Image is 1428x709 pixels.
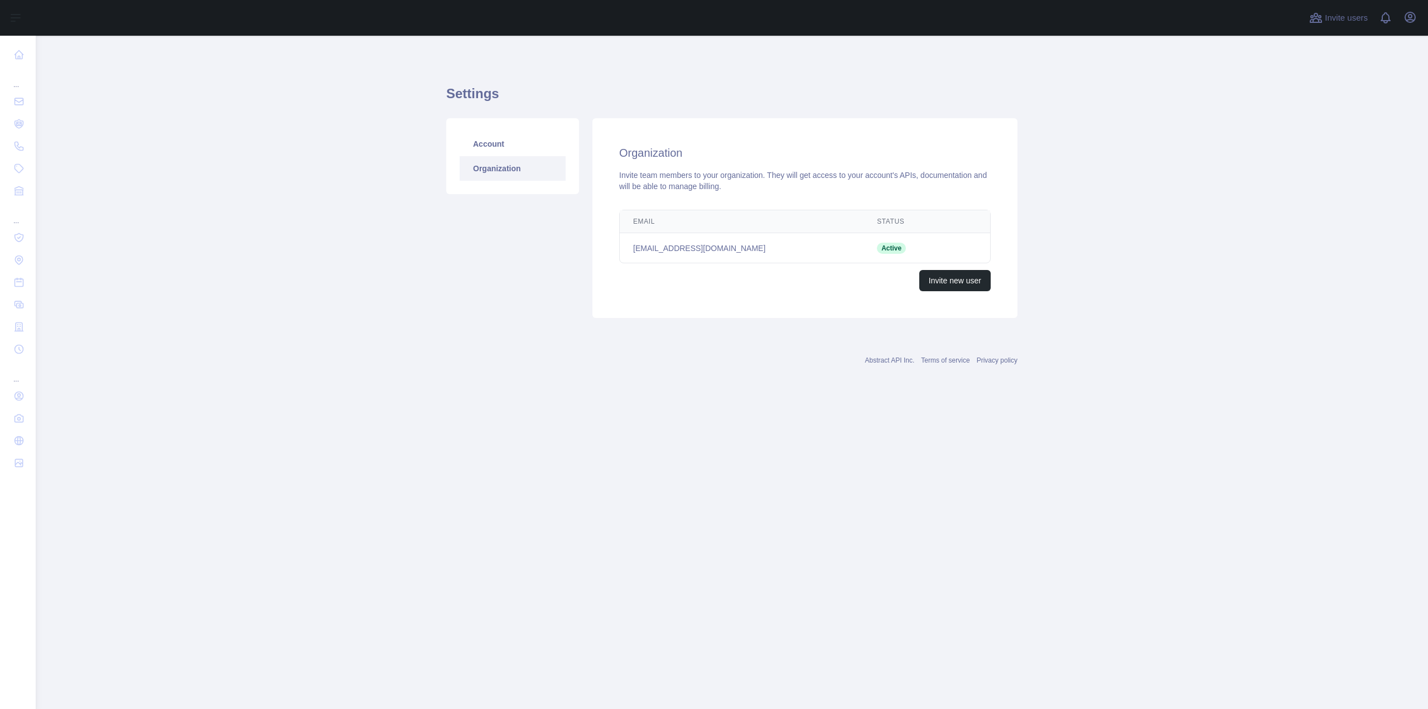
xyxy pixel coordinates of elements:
td: [EMAIL_ADDRESS][DOMAIN_NAME] [620,233,863,263]
h2: Organization [619,145,991,161]
div: ... [9,361,27,384]
h1: Settings [446,85,1017,112]
a: Privacy policy [977,356,1017,364]
a: Account [460,132,566,156]
button: Invite users [1307,9,1370,27]
div: ... [9,203,27,225]
th: Email [620,210,863,233]
span: Invite users [1325,12,1368,25]
th: Status [863,210,949,233]
span: Active [877,243,906,254]
div: Invite team members to your organization. They will get access to your account's APIs, documentat... [619,170,991,192]
a: Terms of service [921,356,969,364]
div: ... [9,67,27,89]
a: Organization [460,156,566,181]
a: Abstract API Inc. [865,356,915,364]
button: Invite new user [919,270,991,291]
